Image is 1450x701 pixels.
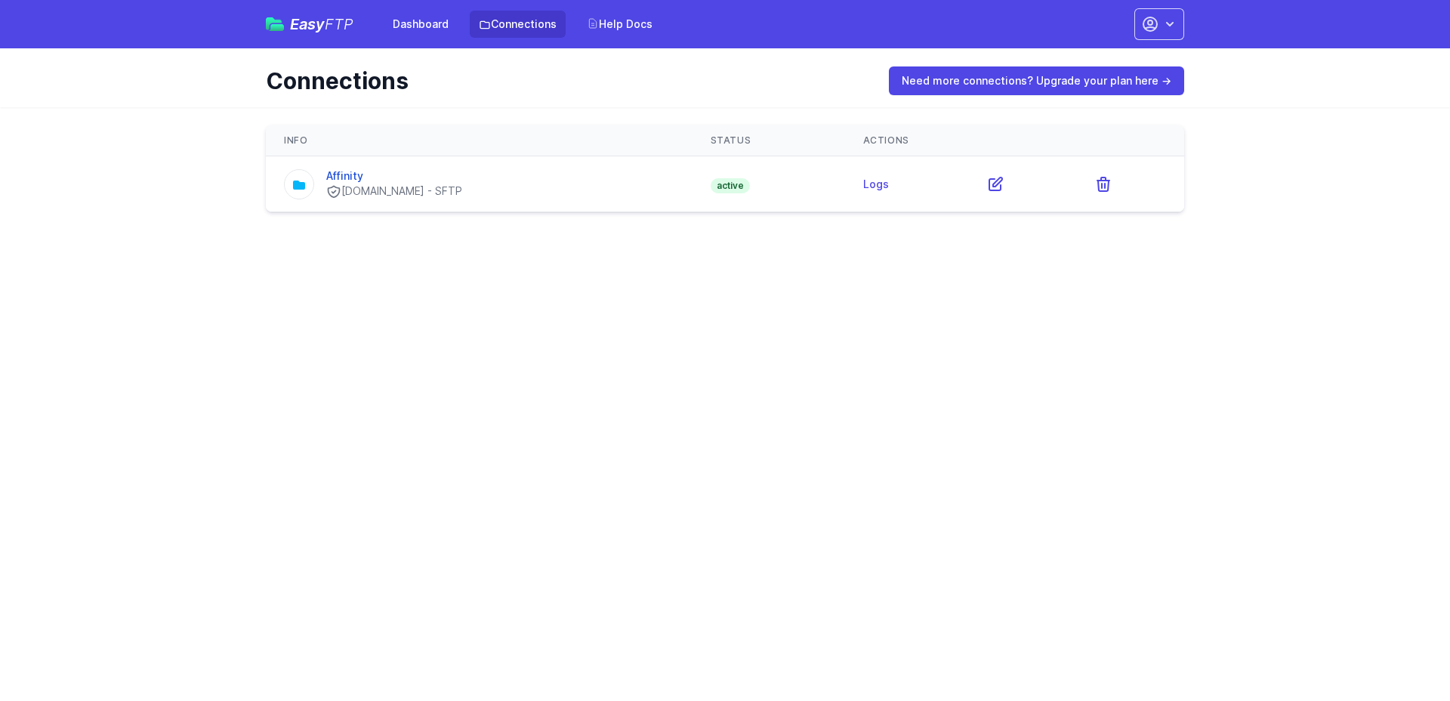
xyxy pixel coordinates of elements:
h1: Connections [266,67,868,94]
th: Status [693,125,845,156]
span: FTP [325,15,353,33]
th: Info [266,125,693,156]
a: Logs [863,178,889,190]
a: EasyFTP [266,17,353,32]
a: Affinity [326,169,363,182]
span: Easy [290,17,353,32]
span: active [711,178,750,193]
img: easyftp_logo.png [266,17,284,31]
a: Help Docs [578,11,662,38]
th: Actions [845,125,1184,156]
div: [DOMAIN_NAME] - SFTP [326,184,462,199]
a: Connections [470,11,566,38]
a: Dashboard [384,11,458,38]
a: Need more connections? Upgrade your plan here → [889,66,1184,95]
